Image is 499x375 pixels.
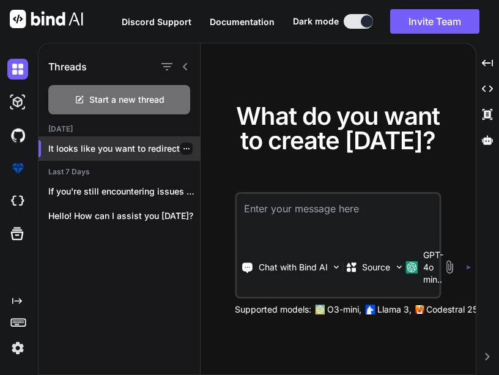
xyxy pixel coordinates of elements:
[7,158,28,179] img: premium
[293,15,339,28] span: Dark mode
[362,261,390,273] p: Source
[426,303,492,316] p: Codestral 25.01,
[122,15,191,28] button: Discord Support
[394,262,404,272] img: Pick Models
[331,262,342,272] img: Pick Tools
[48,210,200,222] p: Hello! How can I assist you [DATE]?
[259,261,328,273] p: Chat with Bind AI
[39,167,200,177] h2: Last 7 Days
[415,305,424,314] img: Mistral-AI
[423,249,443,286] p: GPT-4o min..
[89,94,164,106] span: Start a new thread
[7,59,28,80] img: darkChat
[327,303,361,316] p: O3-mini,
[210,17,275,27] span: Documentation
[235,303,311,316] p: Supported models:
[10,10,83,28] img: Bind AI
[48,185,200,198] p: If you're still encountering issues with your...
[122,17,191,27] span: Discord Support
[7,338,28,358] img: settings
[466,265,471,270] img: icon
[365,305,375,314] img: Llama2
[406,261,418,273] img: GPT-4o mini
[7,92,28,113] img: darkAi-studio
[7,125,28,146] img: githubDark
[39,124,200,134] h2: [DATE]
[390,9,479,34] button: Invite Team
[377,303,412,316] p: Llama 3,
[315,305,325,314] img: GPT-4
[48,143,200,155] p: It looks like you want to redirect...
[7,191,28,212] img: cloudideIcon
[48,59,87,74] h1: Threads
[236,101,440,155] span: What do you want to create [DATE]?
[210,15,275,28] button: Documentation
[442,260,456,274] img: attachment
